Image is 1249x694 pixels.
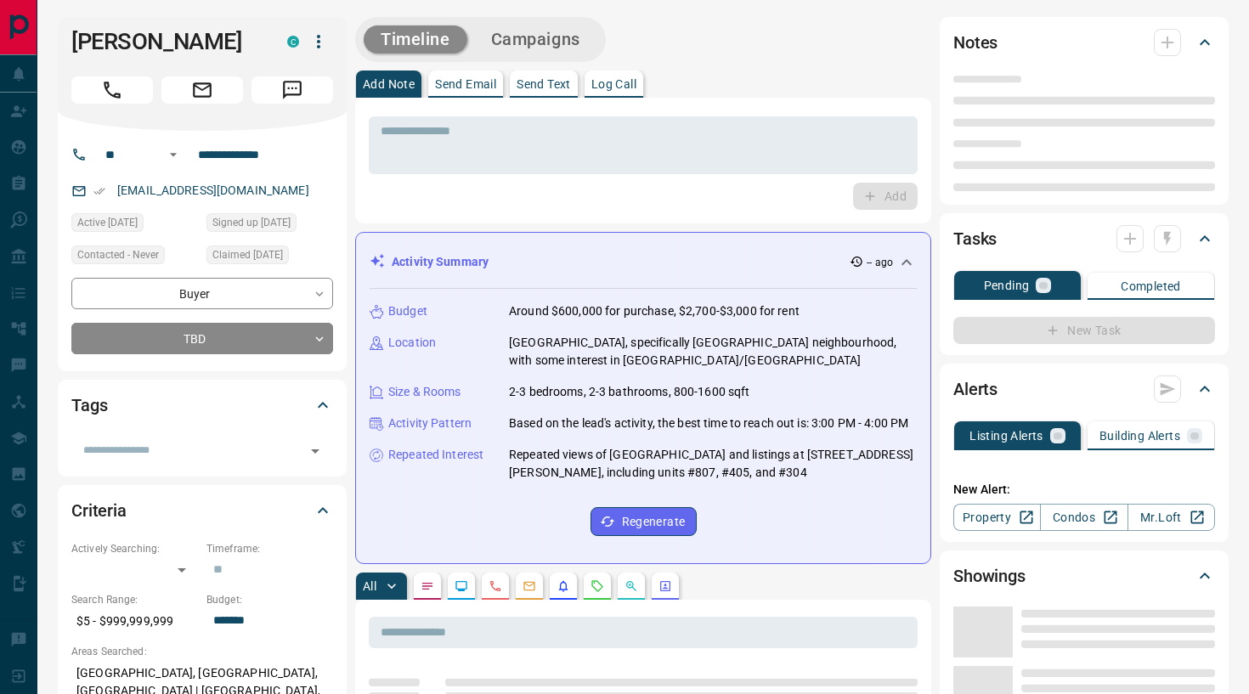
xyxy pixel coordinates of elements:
[71,76,153,104] span: Call
[953,22,1215,63] div: Notes
[517,78,571,90] p: Send Text
[212,246,283,263] span: Claimed [DATE]
[1127,504,1215,531] a: Mr.Loft
[77,246,159,263] span: Contacted - Never
[71,278,333,309] div: Buyer
[489,579,502,593] svg: Calls
[953,218,1215,259] div: Tasks
[71,644,333,659] p: Areas Searched:
[474,25,597,54] button: Campaigns
[509,302,800,320] p: Around $600,000 for purchase, $2,700-$3,000 for rent
[953,504,1041,531] a: Property
[388,446,483,464] p: Repeated Interest
[421,579,434,593] svg: Notes
[71,213,198,237] div: Tue Sep 09 2025
[455,579,468,593] svg: Lead Browsing Activity
[388,334,436,352] p: Location
[953,225,997,252] h2: Tasks
[1040,504,1127,531] a: Condos
[953,369,1215,409] div: Alerts
[509,446,917,482] p: Repeated views of [GEOGRAPHIC_DATA] and listings at [STREET_ADDRESS][PERSON_NAME], including unit...
[953,375,998,403] h2: Alerts
[1121,280,1181,292] p: Completed
[163,144,184,165] button: Open
[71,541,198,556] p: Actively Searching:
[435,78,496,90] p: Send Email
[71,490,333,531] div: Criteria
[591,507,697,536] button: Regenerate
[161,76,243,104] span: Email
[953,29,998,56] h2: Notes
[557,579,570,593] svg: Listing Alerts
[303,439,327,463] button: Open
[212,214,291,231] span: Signed up [DATE]
[206,213,333,237] div: Wed Dec 23 2015
[509,383,750,401] p: 2-3 bedrooms, 2-3 bathrooms, 800-1600 sqft
[953,481,1215,499] p: New Alert:
[93,185,105,197] svg: Email Verified
[363,78,415,90] p: Add Note
[71,607,198,635] p: $5 - $999,999,999
[251,76,333,104] span: Message
[71,497,127,524] h2: Criteria
[523,579,536,593] svg: Emails
[71,323,333,354] div: TBD
[287,36,299,48] div: condos.ca
[1099,430,1180,442] p: Building Alerts
[591,78,636,90] p: Log Call
[206,541,333,556] p: Timeframe:
[388,383,461,401] p: Size & Rooms
[206,592,333,607] p: Budget:
[388,302,427,320] p: Budget
[77,214,138,231] span: Active [DATE]
[509,415,908,432] p: Based on the lead's activity, the best time to reach out is: 3:00 PM - 4:00 PM
[591,579,604,593] svg: Requests
[953,562,1026,590] h2: Showings
[969,430,1043,442] p: Listing Alerts
[658,579,672,593] svg: Agent Actions
[363,580,376,592] p: All
[392,253,489,271] p: Activity Summary
[71,385,333,426] div: Tags
[953,556,1215,596] div: Showings
[71,592,198,607] p: Search Range:
[206,245,333,269] div: Thu Sep 04 2025
[117,183,309,197] a: [EMAIL_ADDRESS][DOMAIN_NAME]
[984,279,1030,291] p: Pending
[71,28,262,55] h1: [PERSON_NAME]
[71,392,107,419] h2: Tags
[867,255,893,270] p: -- ago
[509,334,917,370] p: [GEOGRAPHIC_DATA], specifically [GEOGRAPHIC_DATA] neighbourhood, with some interest in [GEOGRAPHI...
[364,25,467,54] button: Timeline
[370,246,917,278] div: Activity Summary-- ago
[388,415,472,432] p: Activity Pattern
[624,579,638,593] svg: Opportunities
